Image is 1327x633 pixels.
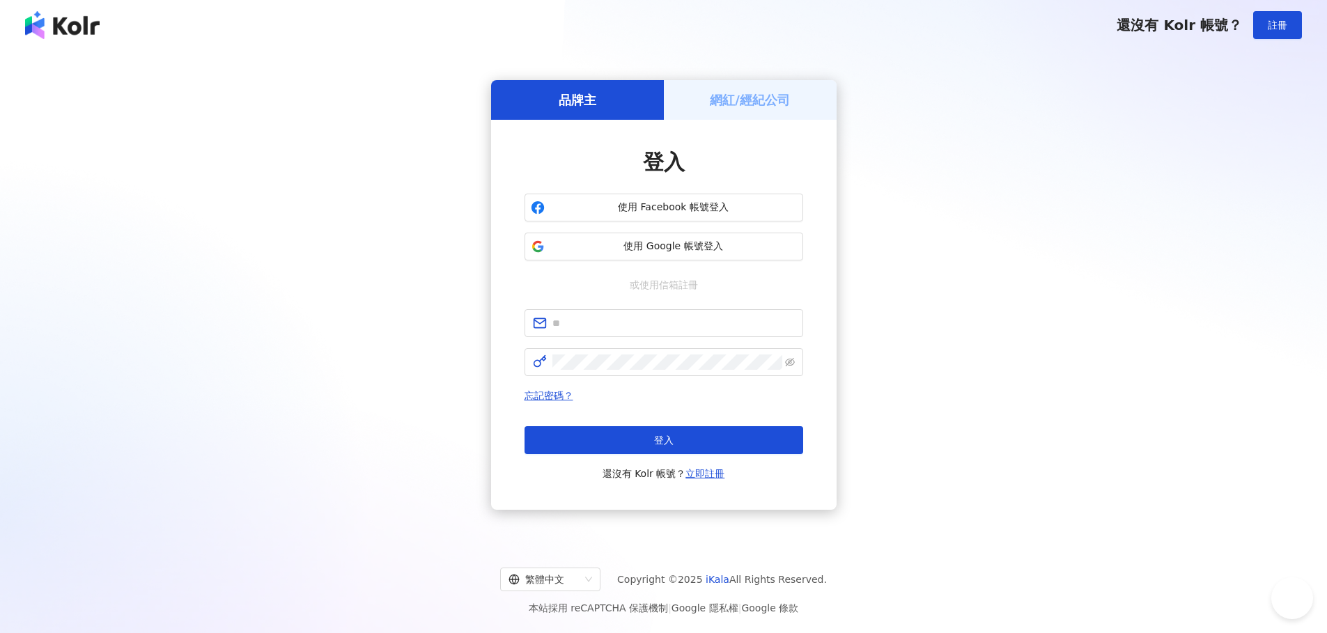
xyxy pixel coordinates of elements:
[550,201,797,214] span: 使用 Facebook 帳號登入
[738,602,742,614] span: |
[525,426,803,454] button: 登入
[620,277,708,292] span: 或使用信箱註冊
[1117,17,1242,33] span: 還沒有 Kolr 帳號？
[785,357,795,367] span: eye-invisible
[741,602,798,614] a: Google 條款
[525,194,803,221] button: 使用 Facebook 帳號登入
[525,233,803,260] button: 使用 Google 帳號登入
[1271,590,1313,632] iframe: Toggle Customer Support
[668,602,672,614] span: |
[509,568,580,591] div: 繁體中文
[559,91,596,109] h5: 品牌主
[550,240,797,253] span: 使用 Google 帳號登入
[25,11,100,39] img: logo
[706,574,729,585] a: iKala
[654,435,674,446] span: 登入
[525,390,573,401] a: 忘記密碼？
[643,150,685,174] span: 登入
[1253,11,1302,39] button: 註冊
[685,468,724,479] a: 立即註冊
[603,465,725,482] span: 還沒有 Kolr 帳號？
[710,91,790,109] h5: 網紅/經紀公司
[672,602,738,614] a: Google 隱私權
[529,600,798,616] span: 本站採用 reCAPTCHA 保護機制
[617,571,827,588] span: Copyright © 2025 All Rights Reserved.
[1268,19,1287,31] span: 註冊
